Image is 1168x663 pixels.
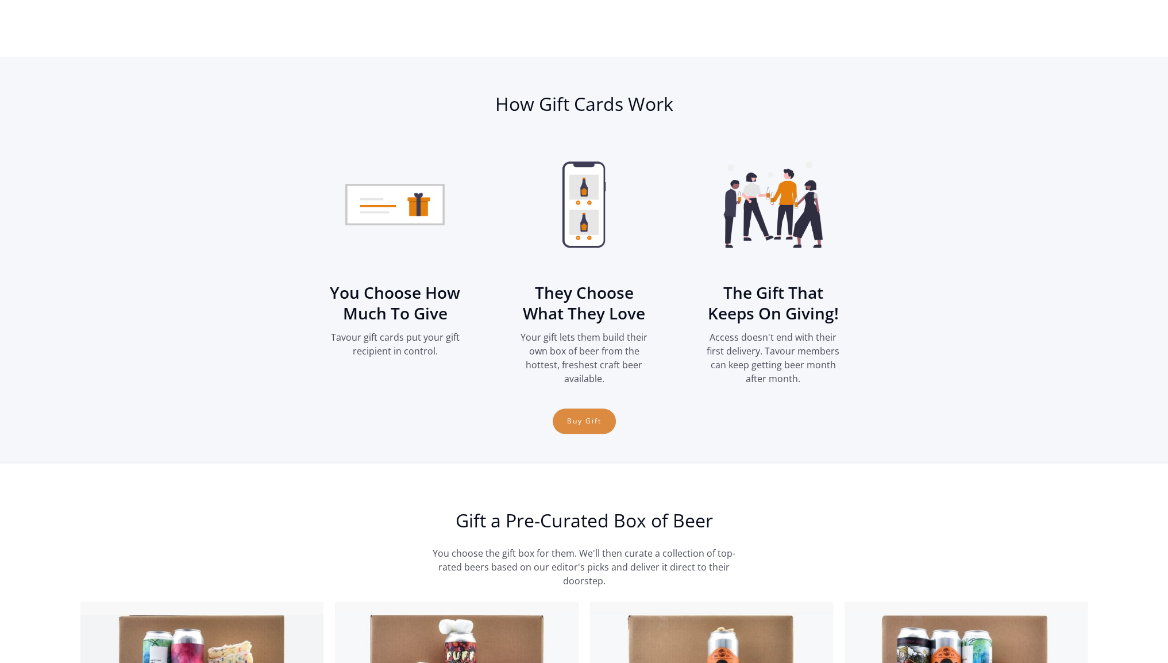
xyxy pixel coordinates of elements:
div: 3 of 3 [692,144,854,386]
div: 1 of 3 [314,144,476,358]
h2: How Gift Cards Work [314,92,854,115]
div: 2 of 3 [503,144,665,386]
p: Your gift lets them build their own box of beer from the hottest, freshest craft beer available. [517,330,652,386]
div: carousel [314,144,854,445]
p: Access doesn't end with their first delivery. Tavour members can keep getting beer month after mo... [706,330,841,386]
p: Tavour gift cards put your gift recipient in control. [328,330,462,358]
a: Buy Gift [553,408,616,434]
h2: Gift a Pre-Curated Box of Beer [314,509,854,532]
h3: They Choose What They Love [517,282,652,323]
h3: The Gift That Keeps On Giving! [706,282,841,323]
h3: You Choose How Much To Give [328,282,462,323]
p: You choose the gift box for them. We'll then curate a collection of top-rated beers based on our ... [426,546,742,588]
